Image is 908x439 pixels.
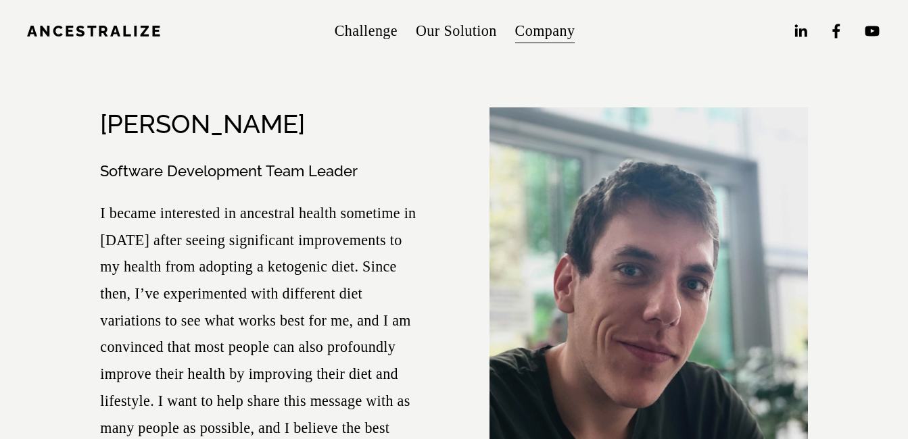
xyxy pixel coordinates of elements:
a: Facebook [828,22,845,40]
h3: Software Development Team Leader [100,161,419,181]
a: Ancestralize [27,22,162,40]
span: Company [515,18,575,45]
a: YouTube [863,22,881,40]
a: Challenge [335,16,398,46]
a: folder dropdown [515,16,575,46]
a: LinkedIn [792,22,809,40]
h2: [PERSON_NAME] [100,109,305,139]
a: Our Solution [416,16,497,46]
